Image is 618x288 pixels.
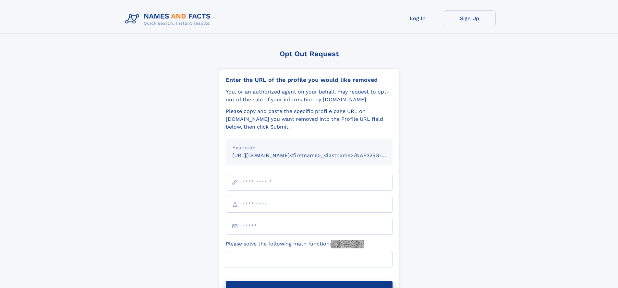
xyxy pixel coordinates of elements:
[392,10,444,26] a: Log In
[219,50,399,58] div: Opt Out Request
[226,240,364,248] label: Please solve the following math function:
[444,10,496,26] a: Sign Up
[232,144,386,152] div: Example:
[123,10,216,28] img: Logo Names and Facts
[226,76,393,83] div: Enter the URL of the profile you would like removed
[226,88,393,104] div: You, or an authorized agent on your behalf, may request to opt-out of the sale of your informatio...
[226,107,393,131] div: Please copy and paste the specific profile page URL on [DOMAIN_NAME] you want removed into the Pr...
[232,152,405,158] small: [URL][DOMAIN_NAME]<firstname>_<lastname>/NAF325G-xxxxxxxx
